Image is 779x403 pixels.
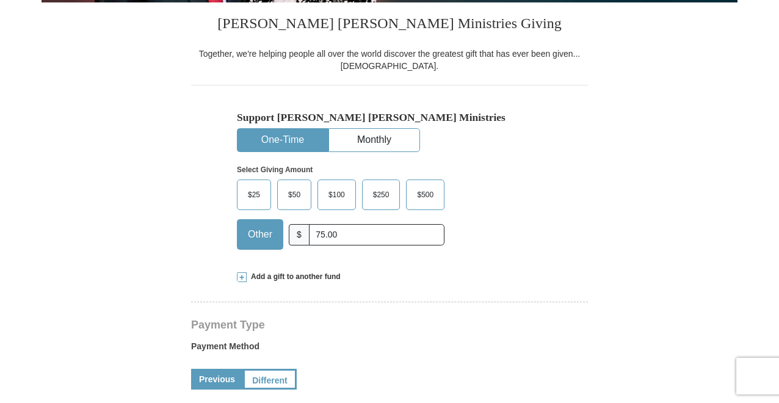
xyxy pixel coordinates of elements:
[191,48,588,72] div: Together, we're helping people all over the world discover the greatest gift that has ever been g...
[242,225,278,244] span: Other
[237,111,542,124] h5: Support [PERSON_NAME] [PERSON_NAME] Ministries
[247,272,341,282] span: Add a gift to another fund
[237,165,313,174] strong: Select Giving Amount
[191,369,243,390] a: Previous
[191,2,588,48] h3: [PERSON_NAME] [PERSON_NAME] Ministries Giving
[322,186,351,204] span: $100
[411,186,440,204] span: $500
[191,340,588,358] label: Payment Method
[367,186,396,204] span: $250
[329,129,419,151] button: Monthly
[282,186,306,204] span: $50
[191,320,588,330] h4: Payment Type
[237,129,328,151] button: One-Time
[289,224,310,245] span: $
[243,369,297,390] a: Different
[309,224,444,245] input: Other Amount
[242,186,266,204] span: $25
